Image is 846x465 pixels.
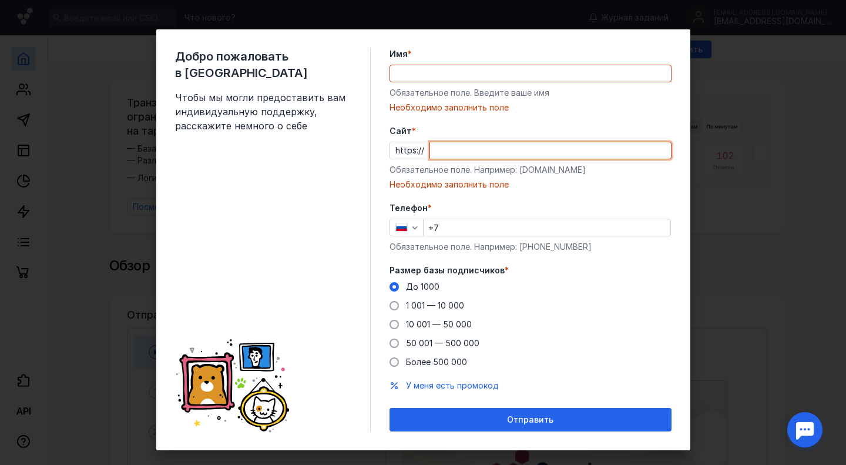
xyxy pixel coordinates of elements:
[390,202,428,214] span: Телефон
[390,125,412,137] span: Cайт
[406,319,472,329] span: 10 001 — 50 000
[175,48,351,81] span: Добро пожаловать в [GEOGRAPHIC_DATA]
[406,357,467,367] span: Более 500 000
[406,300,464,310] span: 1 001 — 10 000
[390,87,672,99] div: Обязательное поле. Введите ваше имя
[390,241,672,253] div: Обязательное поле. Например: [PHONE_NUMBER]
[390,179,672,190] div: Необходимо заполнить поле
[390,408,672,431] button: Отправить
[175,91,351,133] span: Чтобы мы могли предоставить вам индивидуальную поддержку, расскажите немного о себе
[507,415,553,425] span: Отправить
[390,102,672,113] div: Необходимо заполнить поле
[406,338,479,348] span: 50 001 — 500 000
[406,282,439,292] span: До 1000
[390,48,408,60] span: Имя
[406,380,499,390] span: У меня есть промокод
[390,164,672,176] div: Обязательное поле. Например: [DOMAIN_NAME]
[406,380,499,392] button: У меня есть промокод
[390,265,505,276] span: Размер базы подписчиков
